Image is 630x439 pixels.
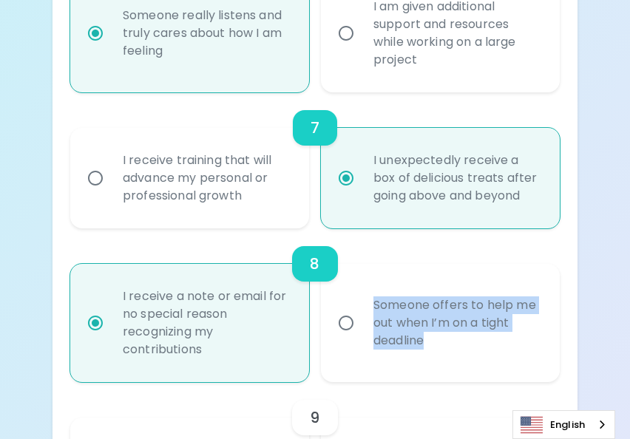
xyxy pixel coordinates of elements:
[362,134,552,222] div: I unexpectedly receive a box of delicious treats after going above and beyond
[513,411,614,438] a: English
[310,406,319,429] h6: 9
[512,410,615,439] aside: Language selected: English
[512,410,615,439] div: Language
[311,116,319,140] h6: 7
[310,252,319,276] h6: 8
[111,134,301,222] div: I receive training that will advance my personal or professional growth
[70,92,560,228] div: choice-group-check
[362,279,552,367] div: Someone offers to help me out when I’m on a tight deadline
[70,228,560,382] div: choice-group-check
[111,270,301,376] div: I receive a note or email for no special reason recognizing my contributions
